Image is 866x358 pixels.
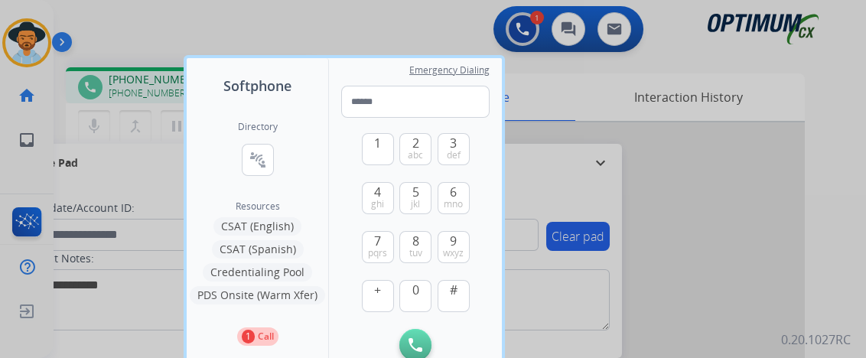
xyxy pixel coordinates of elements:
span: Emergency Dialing [409,64,490,76]
button: # [438,280,470,312]
span: 2 [412,134,419,152]
button: CSAT (Spanish) [212,240,304,259]
button: 4ghi [362,182,394,214]
span: + [374,281,381,299]
span: jkl [411,198,420,210]
span: Resources [236,200,280,213]
span: ghi [371,198,384,210]
button: CSAT (English) [213,217,301,236]
span: 7 [374,232,381,250]
button: 1Call [237,327,278,346]
span: mno [444,198,463,210]
span: 5 [412,183,419,201]
button: Credentialing Pool [203,263,312,282]
span: tuv [409,247,422,259]
p: Call [258,330,274,343]
span: def [447,149,461,161]
button: + [362,280,394,312]
button: 1 [362,133,394,165]
button: 2abc [399,133,431,165]
button: 7pqrs [362,231,394,263]
img: call-button [409,338,422,352]
button: 8tuv [399,231,431,263]
span: 3 [450,134,457,152]
button: 3def [438,133,470,165]
p: 0.20.1027RC [781,330,851,349]
button: 6mno [438,182,470,214]
button: PDS Onsite (Warm Xfer) [190,286,325,304]
span: 9 [450,232,457,250]
button: 9wxyz [438,231,470,263]
span: 6 [450,183,457,201]
span: 0 [412,281,419,299]
span: Softphone [223,75,291,96]
span: # [450,281,457,299]
span: 8 [412,232,419,250]
h2: Directory [238,121,278,133]
span: wxyz [443,247,464,259]
span: 1 [374,134,381,152]
span: pqrs [368,247,387,259]
span: abc [408,149,423,161]
button: 5jkl [399,182,431,214]
button: 0 [399,280,431,312]
span: 4 [374,183,381,201]
p: 1 [242,330,255,343]
mat-icon: connect_without_contact [249,151,267,169]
